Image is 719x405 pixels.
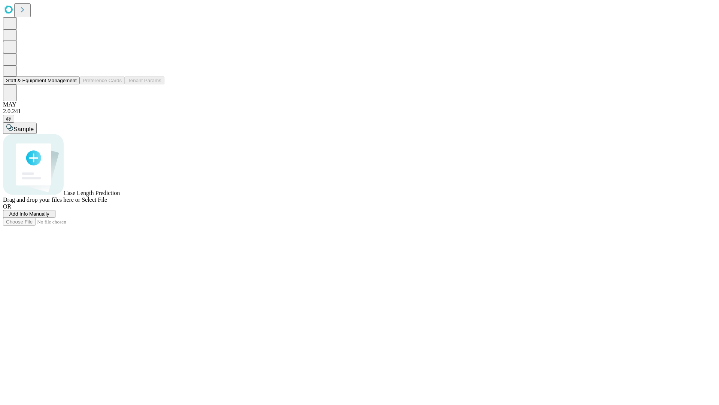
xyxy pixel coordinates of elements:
button: Staff & Equipment Management [3,76,80,84]
button: Preference Cards [80,76,125,84]
span: OR [3,203,11,210]
span: Drag and drop your files here or [3,196,80,203]
span: Select File [82,196,107,203]
button: Add Info Manually [3,210,55,218]
span: @ [6,116,11,121]
button: Sample [3,123,37,134]
span: Add Info Manually [9,211,49,217]
button: Tenant Params [125,76,164,84]
span: Case Length Prediction [64,190,120,196]
button: @ [3,115,14,123]
span: Sample [13,126,34,132]
div: 2.0.241 [3,108,716,115]
div: MAY [3,101,716,108]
